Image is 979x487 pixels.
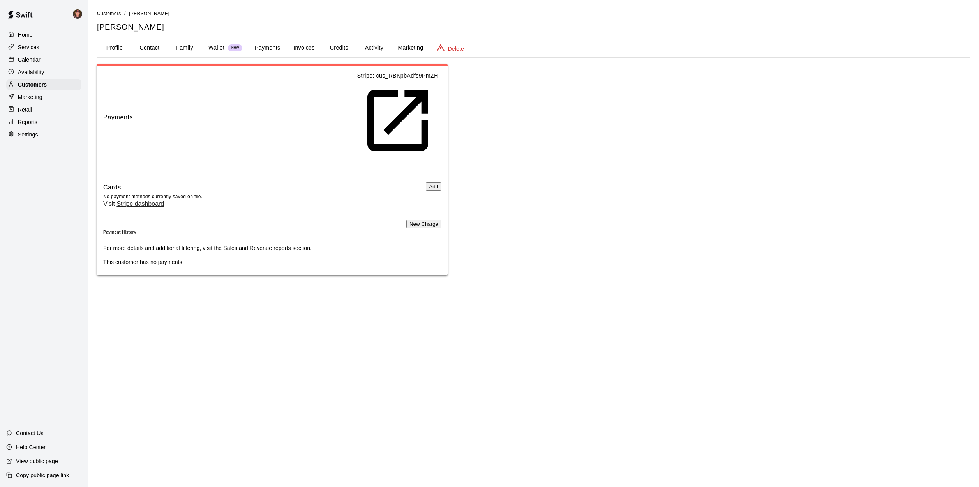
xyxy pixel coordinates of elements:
[6,104,81,115] a: Retail
[18,106,32,113] p: Retail
[357,73,438,162] a: cus_RBKpbAdfs9PmZH
[208,44,225,52] p: Wallet
[18,131,38,138] p: Settings
[97,10,121,16] a: Customers
[16,457,58,465] p: View public page
[406,220,441,228] button: New Charge
[97,39,132,57] button: Profile
[6,79,81,90] a: Customers
[6,29,81,41] a: Home
[16,429,44,437] p: Contact Us
[97,22,970,32] h5: [PERSON_NAME]
[18,93,42,101] p: Marketing
[167,39,202,57] button: Family
[6,129,81,140] a: Settings
[73,9,82,19] img: Mike Skogen
[18,68,44,76] p: Availability
[129,11,169,16] span: [PERSON_NAME]
[448,45,464,53] p: Delete
[249,39,286,57] button: Payments
[116,200,164,207] a: Stripe dashboard
[392,39,429,57] button: Marketing
[132,39,167,57] button: Contact
[97,39,970,57] div: basic tabs example
[6,91,81,103] a: Marketing
[16,443,46,451] p: Help Center
[6,41,81,53] a: Services
[228,45,242,50] span: New
[356,39,392,57] button: Activity
[18,43,39,51] p: Services
[426,182,441,191] button: Add
[97,9,970,18] nav: breadcrumb
[18,56,41,64] p: Calendar
[321,39,356,57] button: Credits
[357,72,438,163] p: Stripe:
[286,39,321,57] button: Invoices
[103,230,312,234] h6: Payment History
[103,258,441,266] p: This customer has no payments.
[18,118,37,126] p: Reports
[18,81,47,89] p: Customers
[103,244,312,252] p: For more details and additional filtering, visit the section.
[223,245,291,251] a: Sales and Revenue reports
[6,66,81,78] a: Availability
[103,112,357,122] span: Payments
[124,9,126,18] li: /
[6,54,81,66] a: Calendar
[97,11,121,16] span: Customers
[103,182,121,193] h6: Cards
[6,116,81,128] a: Reports
[103,194,203,199] span: No payment methods currently saved on file.
[71,6,88,22] div: Mike Skogen
[103,200,164,207] span: Visit
[18,31,33,39] p: Home
[16,471,69,479] p: Copy public page link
